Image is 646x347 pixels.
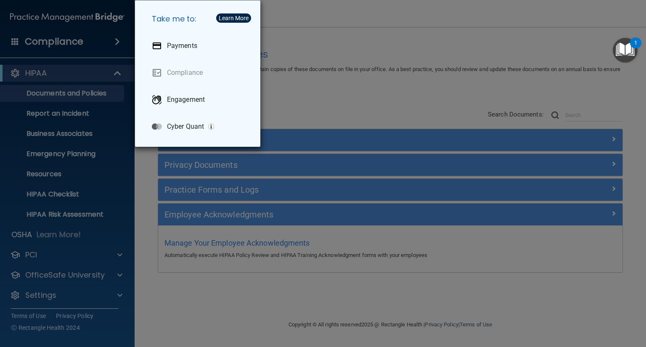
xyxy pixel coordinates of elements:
h5: Take me to: [145,7,254,31]
p: Engagement [167,95,205,104]
a: Compliance [145,61,254,85]
div: Learn More [219,15,249,21]
button: Learn More [216,13,251,23]
div: 1 [634,43,637,54]
p: Payments [167,42,197,50]
button: Open Resource Center, 1 new notification [613,38,638,63]
p: Cyber Quant [167,122,204,131]
a: Engagement [145,88,254,111]
a: Cyber Quant [145,115,254,138]
a: Payments [145,34,254,58]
